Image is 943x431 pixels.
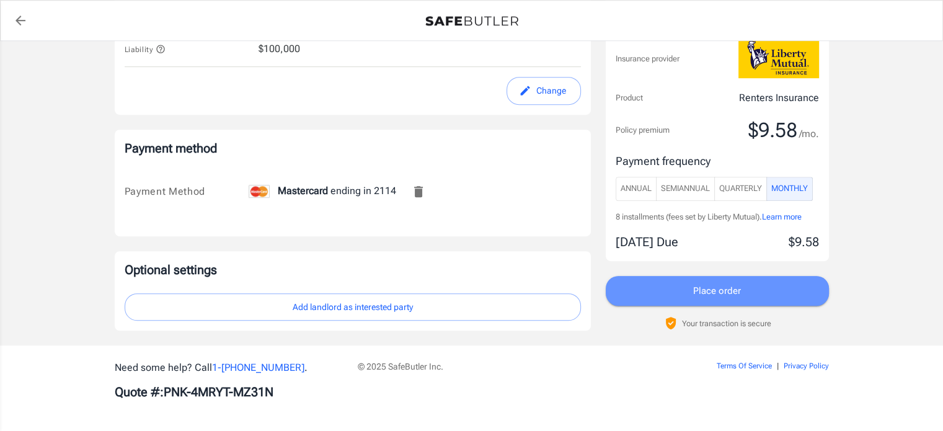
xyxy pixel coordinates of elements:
span: ending in 2114 [249,185,396,197]
button: Quarterly [714,177,767,201]
button: Annual [616,177,657,201]
span: Mastercard [278,185,328,197]
p: Policy premium [616,124,670,136]
button: Liability [125,42,166,56]
span: Liability [125,45,166,54]
span: $9.58 [748,118,797,143]
img: mastercard [249,185,270,198]
p: [DATE] Due [616,233,678,251]
p: Optional settings [125,261,581,278]
span: | [777,362,779,370]
a: Terms Of Service [717,362,772,370]
p: © 2025 SafeButler Inc. [358,360,647,373]
p: Your transaction is secure [682,318,771,329]
button: Remove this card [404,177,433,207]
span: Learn more [762,211,802,221]
button: Add landlord as interested party [125,293,581,321]
p: Need some help? Call . [115,360,343,375]
span: Annual [621,182,652,196]
p: Payment frequency [616,153,819,169]
p: Product [616,92,643,104]
button: SemiAnnual [656,177,715,201]
img: Back to quotes [425,16,518,26]
span: /mo. [799,125,819,143]
a: Privacy Policy [784,362,829,370]
p: $9.58 [789,233,819,251]
button: Place order [606,276,829,306]
p: Renters Insurance [739,91,819,105]
span: $100,000 [259,42,300,56]
p: Payment method [125,140,581,157]
span: 8 installments (fees set by Liberty Mutual). [616,211,762,221]
span: SemiAnnual [661,182,710,196]
img: Liberty Mutual [738,39,819,78]
b: Quote #: PNK-4MRYT-MZ31N [115,384,273,399]
button: Monthly [766,177,813,201]
a: back to quotes [8,8,33,33]
p: Insurance provider [616,52,680,64]
span: Monthly [771,182,808,196]
span: Quarterly [719,182,762,196]
button: edit [507,77,581,105]
div: Payment Method [125,184,249,199]
span: Place order [693,283,741,299]
a: 1-[PHONE_NUMBER] [212,362,304,373]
